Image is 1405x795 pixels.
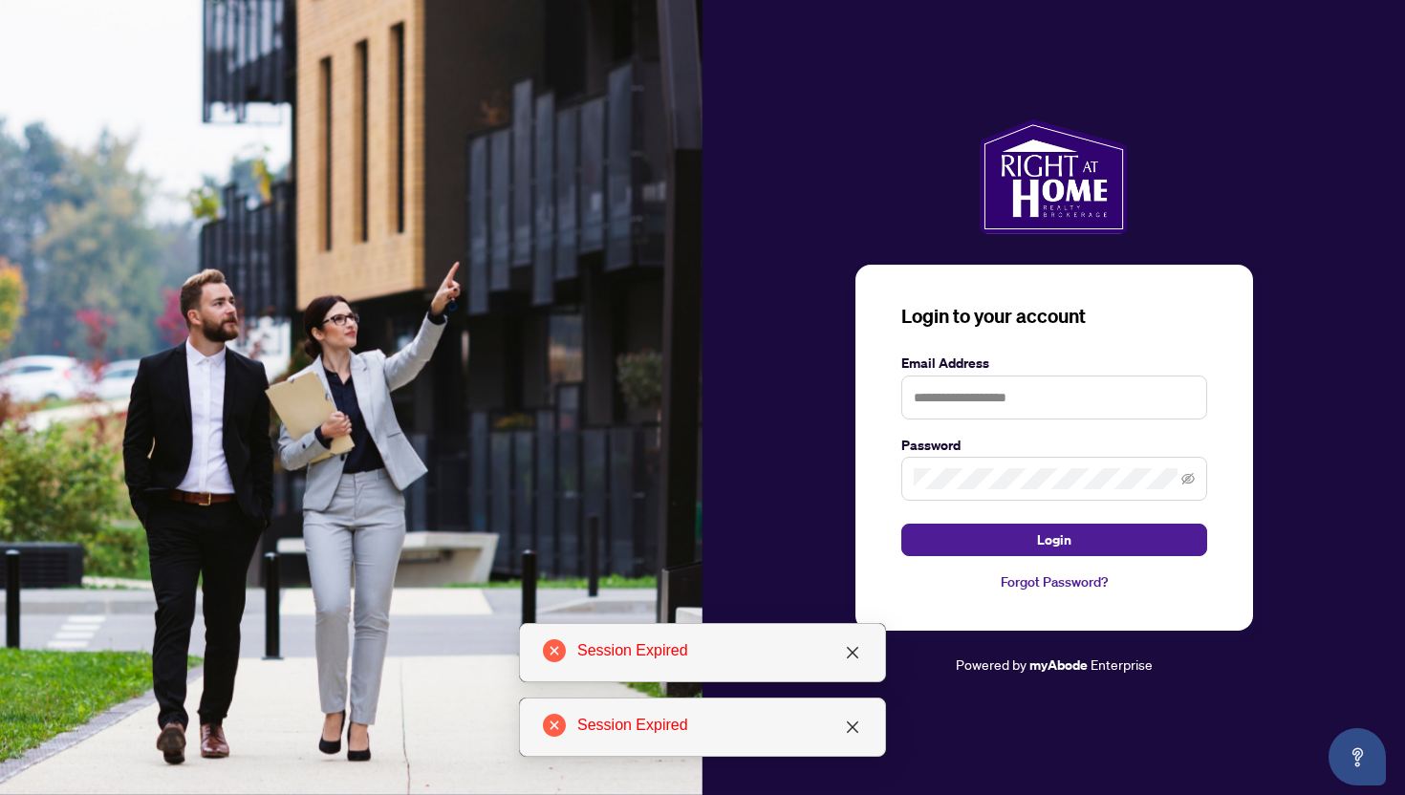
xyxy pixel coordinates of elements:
[845,645,860,660] span: close
[1029,655,1088,676] a: myAbode
[901,524,1207,556] button: Login
[956,655,1027,673] span: Powered by
[842,717,863,738] a: Close
[842,642,863,663] a: Close
[901,571,1207,592] a: Forgot Password?
[1329,728,1386,785] button: Open asap
[543,714,566,737] span: close-circle
[845,720,860,735] span: close
[901,353,1207,374] label: Email Address
[1181,472,1195,485] span: eye-invisible
[1091,655,1153,673] span: Enterprise
[901,303,1207,330] h3: Login to your account
[1037,525,1071,555] span: Login
[577,714,862,737] div: Session Expired
[543,639,566,662] span: close-circle
[901,435,1207,456] label: Password
[980,119,1128,234] img: ma-logo
[577,639,862,662] div: Session Expired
